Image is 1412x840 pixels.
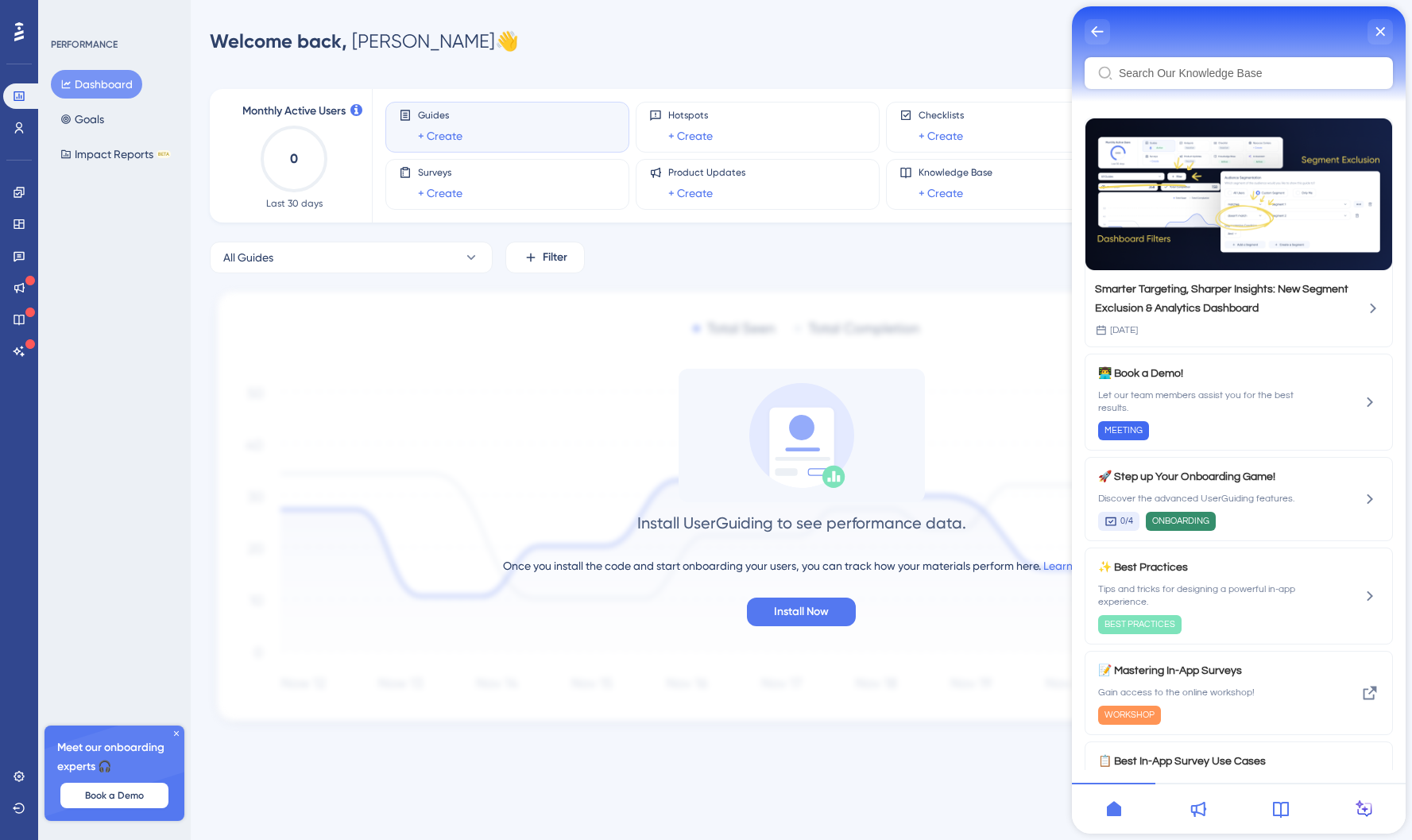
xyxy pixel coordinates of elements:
div: Best In-App Survey Use Cases [26,745,251,822]
span: [DATE] [38,318,66,331]
span: Product Updates [668,166,745,179]
input: Search Our Knowledge Base [47,60,308,73]
span: Guides [418,109,462,122]
button: Filter [505,242,585,273]
div: [PERSON_NAME] 👋 [210,29,519,54]
span: Let our team members assist you for the best results. [26,383,251,408]
div: Once you install the code and start onboarding your users, you can track how your materials perfo... [503,556,1101,575]
a: + Create [668,184,713,203]
span: 🚀 Step up Your Onboarding Game! [26,461,251,480]
button: Book a Demo [60,783,168,808]
div: Smarter Targeting, Sharper Insights: New Segment Exclusion & Analytics Dashboard [23,273,285,312]
span: Tips and tricks for designing a powerful in-app experience. [26,577,251,602]
div: close resource center [296,13,321,38]
button: All Guides [210,242,493,273]
span: Welcome back, [210,29,347,52]
span: Discover the advanced UserGuiding features. [26,486,251,499]
a: + Create [418,184,462,203]
span: 👨‍💻 Book a Demo! [26,358,251,377]
span: BEST PRACTICES [33,612,103,625]
span: 0/4 [48,509,61,521]
span: WORKSHOP [33,703,83,715]
div: Book a Demo! [26,358,251,434]
span: All Guides [223,248,273,267]
span: Checklists [919,109,964,122]
span: 📋 Best In-App Survey Use Cases [26,745,226,765]
a: + Create [919,184,963,203]
div: Best Practices [26,552,251,628]
span: ✨ Best Practices [26,552,226,571]
span: Filter [543,248,567,267]
text: 0 [290,151,298,166]
div: Install UserGuiding to see performance data. [637,512,966,534]
a: Mastering In-App Surveys [13,645,321,729]
div: BETA [157,150,171,158]
img: launcher-image-alternative-text [10,10,38,38]
span: Knowledge Base [919,166,992,179]
div: Step up Your Onboarding Game! [26,461,251,525]
button: Dashboard [51,70,142,99]
img: 1ec67ef948eb2d50f6bf237e9abc4f97.svg [210,286,1393,730]
a: + Create [919,126,963,145]
button: Install Now [747,598,856,626]
span: Surveys [418,166,462,179]
span: Last 30 days [266,197,323,210]
span: Monthly Active Users [242,102,346,121]
div: Smarter Targeting, Sharper Insights: New Segment Exclusion & Analytics Dashboard [13,111,321,341]
div: PERFORMANCE [51,38,118,51]
span: ONBOARDING [80,509,137,521]
button: Impact ReportsBETA [51,140,180,168]
span: Gain access to the online workshop! [26,680,251,693]
span: Hotspots [668,109,713,122]
span: Need Help? [37,4,99,23]
span: Meet our onboarding experts 🎧 [57,738,172,776]
button: Goals [51,105,114,134]
div: Mastering In-App Surveys [26,655,251,718]
a: Learn More [1043,559,1101,572]
a: + Create [418,126,462,145]
span: Install Now [774,602,829,621]
a: + Create [668,126,713,145]
button: Open AI Assistant Launcher [5,5,43,43]
span: Book a Demo [85,789,144,802]
div: back to header [13,13,38,38]
span: MEETING [33,418,71,431]
span: 📝 Mastering In-App Surveys [26,655,226,674]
